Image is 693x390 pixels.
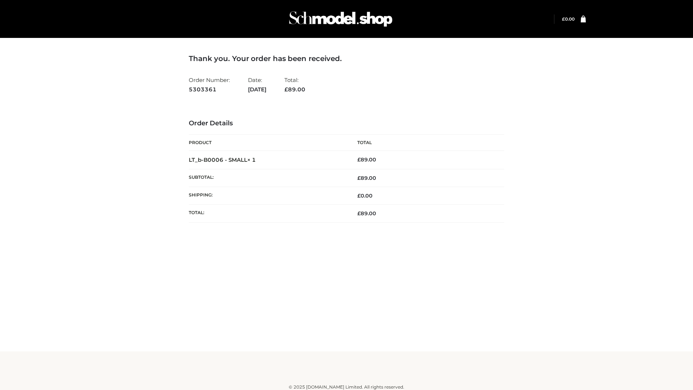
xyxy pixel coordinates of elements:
h3: Thank you. Your order has been received. [189,54,504,63]
span: 89.00 [357,175,376,181]
strong: 5303361 [189,85,230,94]
strong: × 1 [247,156,256,163]
bdi: 0.00 [357,192,372,199]
img: Schmodel Admin 964 [287,5,395,33]
th: Shipping: [189,187,346,205]
th: Subtotal: [189,169,346,187]
th: Total [346,135,504,151]
span: 89.00 [357,210,376,217]
th: Total: [189,205,346,222]
strong: [DATE] [248,85,266,94]
li: Date: [248,74,266,96]
span: £ [357,210,361,217]
span: £ [357,192,361,199]
li: Total: [284,74,305,96]
bdi: 0.00 [562,16,575,22]
h3: Order Details [189,120,504,127]
bdi: 89.00 [357,156,376,163]
span: £ [357,156,361,163]
strong: LT_b-B0006 - SMALL [189,156,256,163]
li: Order Number: [189,74,230,96]
span: £ [357,175,361,181]
span: 89.00 [284,86,305,93]
span: £ [284,86,288,93]
a: £0.00 [562,16,575,22]
th: Product [189,135,346,151]
span: £ [562,16,565,22]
